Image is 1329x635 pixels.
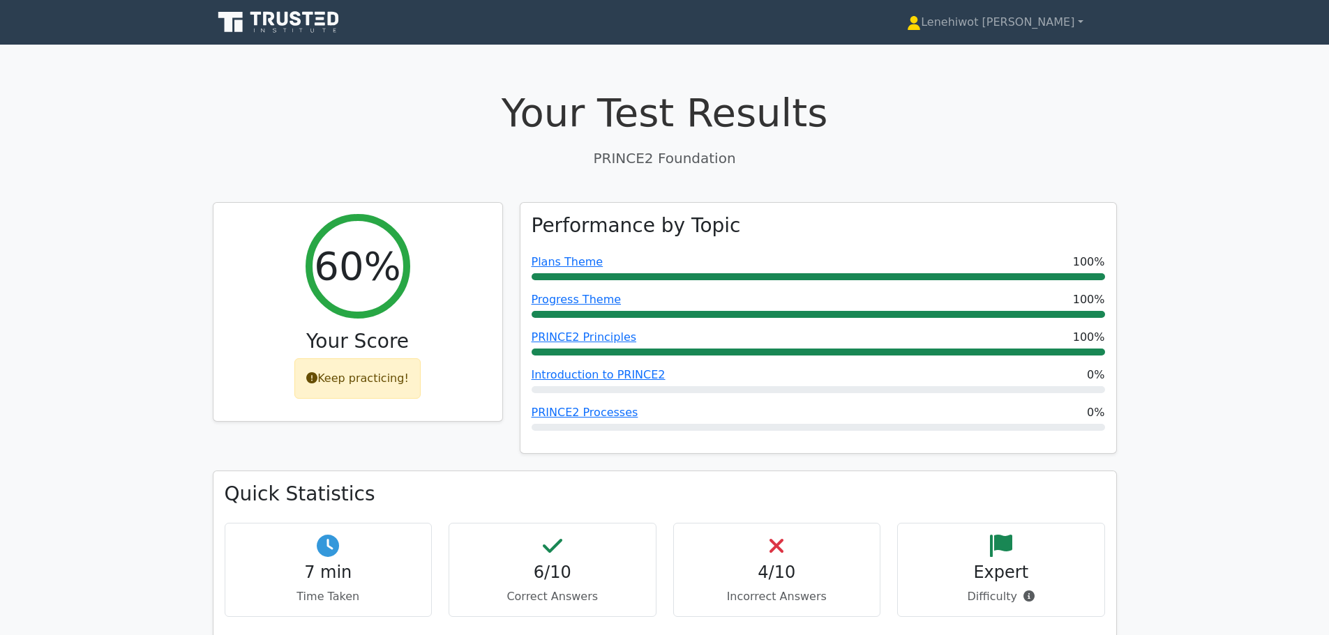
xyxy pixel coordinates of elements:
p: Correct Answers [460,588,645,605]
a: PRINCE2 Processes [532,406,638,419]
h1: Your Test Results [213,89,1117,136]
span: 100% [1073,329,1105,346]
span: 0% [1087,404,1104,421]
h3: Your Score [225,330,491,353]
h3: Performance by Topic [532,214,741,238]
p: Incorrect Answers [685,588,869,605]
span: 0% [1087,367,1104,383]
p: PRINCE2 Foundation [213,148,1117,169]
a: Progress Theme [532,293,622,306]
span: 100% [1073,291,1105,308]
span: 100% [1073,254,1105,270]
h2: 60% [314,243,400,289]
h4: 7 min [236,563,421,583]
h3: Quick Statistics [225,482,1105,506]
h4: 4/10 [685,563,869,583]
h4: Expert [909,563,1093,583]
h4: 6/10 [460,563,645,583]
a: PRINCE2 Principles [532,330,637,344]
a: Plans Theme [532,255,603,268]
a: Lenehiwot [PERSON_NAME] [873,8,1116,36]
p: Time Taken [236,588,421,605]
p: Difficulty [909,588,1093,605]
a: Introduction to PRINCE2 [532,368,666,381]
div: Keep practicing! [294,358,421,399]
